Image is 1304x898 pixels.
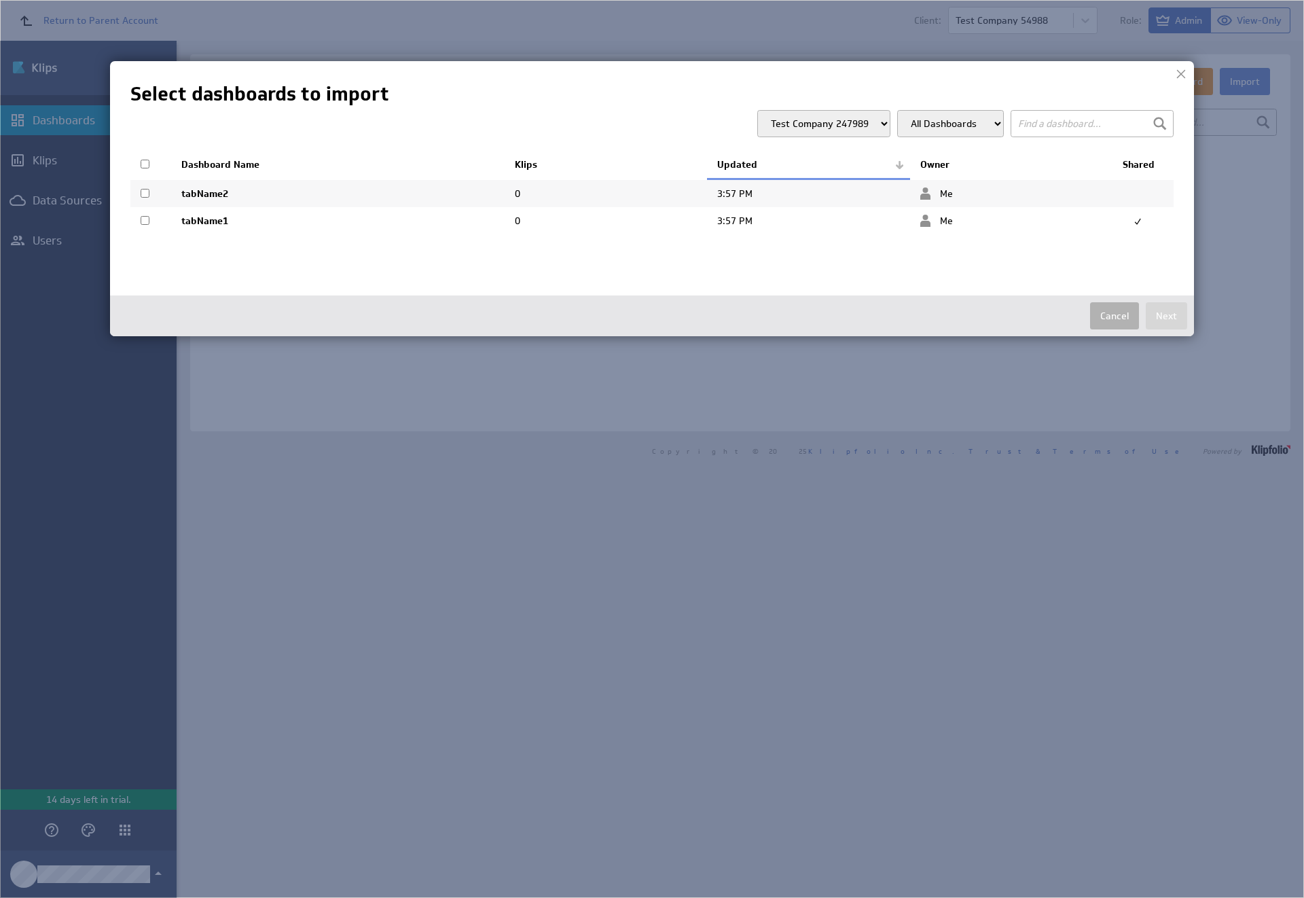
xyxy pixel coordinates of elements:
td: 0 [505,207,707,234]
td: tabName2 [171,179,505,208]
th: Klips [505,151,707,179]
span: Aug 26, 2025 3:57 PM [717,215,753,227]
td: 0 [505,179,707,208]
th: Updated [707,151,909,179]
th: Owner [910,151,1112,179]
h1: Select dashboards to import [130,82,1174,107]
button: Next [1146,302,1187,329]
span: Me [920,187,953,200]
th: Dashboard Name [171,151,505,179]
span: Me [920,215,953,227]
button: Cancel [1090,302,1139,329]
span: Aug 26, 2025 3:57 PM [717,187,753,200]
td: tabName1 [171,207,505,234]
input: Find a dashboard... [1011,110,1174,137]
th: Shared [1112,151,1174,179]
